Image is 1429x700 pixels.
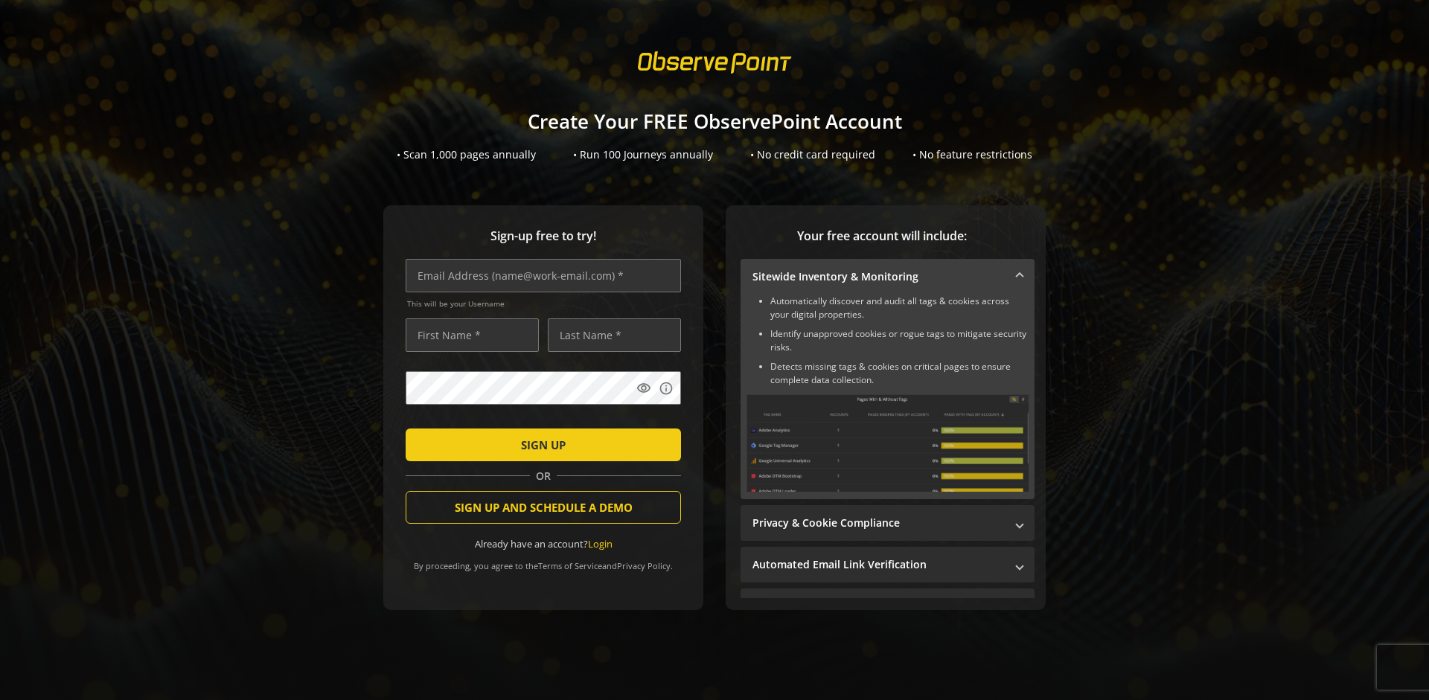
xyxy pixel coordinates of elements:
[750,147,875,162] div: • No credit card required
[636,381,651,396] mat-icon: visibility
[752,516,1005,530] mat-panel-title: Privacy & Cookie Compliance
[770,360,1029,387] li: Detects missing tags & cookies on critical pages to ensure complete data collection.
[406,318,539,352] input: First Name *
[407,298,681,309] span: This will be your Username
[752,269,1005,284] mat-panel-title: Sitewide Inventory & Monitoring
[588,537,613,550] a: Login
[741,259,1035,295] mat-expansion-panel-header: Sitewide Inventory & Monitoring
[406,228,681,245] span: Sign-up free to try!
[406,537,681,551] div: Already have an account?
[521,431,566,458] span: SIGN UP
[770,327,1029,354] li: Identify unapproved cookies or rogue tags to mitigate security risks.
[741,505,1035,541] mat-expansion-panel-header: Privacy & Cookie Compliance
[912,147,1032,162] div: • No feature restrictions
[406,259,681,292] input: Email Address (name@work-email.com) *
[406,428,681,461] button: SIGN UP
[741,295,1035,499] div: Sitewide Inventory & Monitoring
[752,557,1005,572] mat-panel-title: Automated Email Link Verification
[617,560,671,571] a: Privacy Policy
[741,228,1023,245] span: Your free account will include:
[747,394,1029,492] img: Sitewide Inventory & Monitoring
[406,491,681,524] button: SIGN UP AND SCHEDULE A DEMO
[397,147,536,162] div: • Scan 1,000 pages annually
[741,588,1035,624] mat-expansion-panel-header: Performance Monitoring with Web Vitals
[659,381,674,396] mat-icon: info
[530,469,557,484] span: OR
[548,318,681,352] input: Last Name *
[770,295,1029,321] li: Automatically discover and audit all tags & cookies across your digital properties.
[455,494,633,521] span: SIGN UP AND SCHEDULE A DEMO
[573,147,713,162] div: • Run 100 Journeys annually
[406,550,681,571] div: By proceeding, you agree to the and .
[741,547,1035,582] mat-expansion-panel-header: Automated Email Link Verification
[538,560,602,571] a: Terms of Service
